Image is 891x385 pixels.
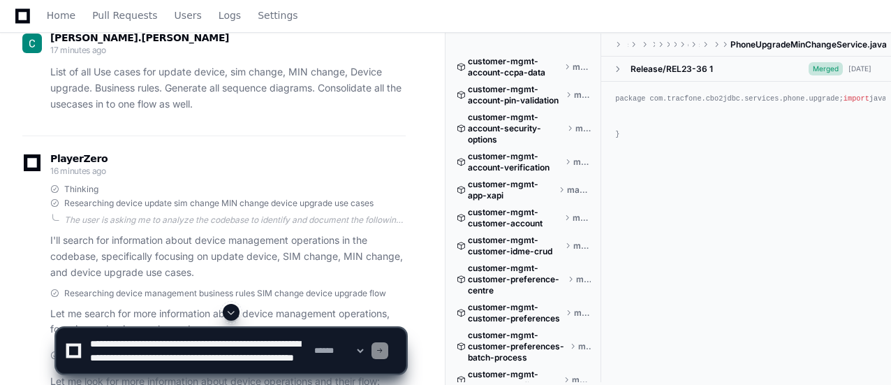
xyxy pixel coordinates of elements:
span: [PERSON_NAME].[PERSON_NAME] [50,32,229,43]
span: Logs [219,11,241,20]
span: Researching device management business rules SIM change device upgrade flow [64,288,386,299]
span: Home [47,11,75,20]
div: [DATE] [848,64,871,74]
p: List of all Use cases for update device, sim change, MIN change, Device upgrade. Business rules. ... [50,64,406,112]
span: 16 minutes ago [50,166,106,176]
span: customer-mgmt-customer-account [468,207,561,229]
span: master [575,123,591,134]
span: customer-mgmt-account-verification [468,151,562,173]
span: Researching device update sim change MIN change device upgrade use cases [64,198,374,209]
span: Pull Requests [92,11,157,20]
span: master [573,61,591,73]
span: customer-mgmt-account-pin-validation [468,84,563,106]
span: Merged [809,62,843,75]
span: customer-mgmt-account-security-options [468,112,564,145]
img: ACg8ocLppwQnxw-l5OtmKI-iEP35Q_s6KGgNRE1-Sh_Zn0Ge2or2sg=s96-c [22,34,42,53]
span: master [573,157,591,168]
p: I'll search for information about device management operations in the codebase, specifically focu... [50,233,406,280]
span: customer-mgmt-app-xapi [468,179,556,201]
span: 17 minutes ago [50,45,106,55]
span: master [576,274,591,285]
span: customer-mgmt-customer-preference-centre [468,263,565,296]
span: master [573,240,591,252]
span: Thinking [64,184,98,195]
span: customer-mgmt-customer-idme-crud [468,235,562,257]
div: package com.tracfone.cbo2jdbc.services.phone.upgrade; java.io.IOException; java.util. ; org.json.... [615,93,877,141]
span: master [567,184,591,196]
span: import [844,94,869,103]
span: PlayerZero [50,154,108,163]
span: master [574,89,591,101]
span: Users [175,11,202,20]
span: cbo2jdbc [688,39,688,50]
div: The user is asking me to analyze the codebase to identify and document the following: 1. All use ... [64,215,406,226]
div: Release/REL23-36 1 [631,64,713,75]
span: customer-mgmt-customer-preferences [468,302,563,324]
span: PhoneUpgradeMinChangeService.java [730,39,887,50]
span: customer-mgmt-account-ccpa-data [468,56,561,78]
span: Settings [258,11,297,20]
span: master [573,212,591,224]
